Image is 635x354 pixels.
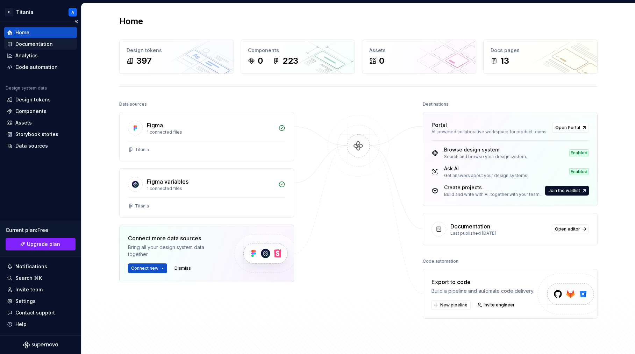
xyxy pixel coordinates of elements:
[450,231,548,236] div: Last published [DATE]
[128,244,222,258] div: Bring all your design system data together.
[147,177,188,186] div: Figma variables
[369,47,469,54] div: Assets
[119,112,294,161] a: Figma1 connected filesTitania
[4,50,77,61] a: Analytics
[15,52,38,59] div: Analytics
[491,47,590,54] div: Docs pages
[4,319,77,330] button: Help
[552,224,589,234] a: Open editor
[555,226,580,232] span: Open editor
[4,296,77,307] a: Settings
[131,265,158,271] span: Connect new
[555,125,580,130] span: Open Portal
[15,298,36,305] div: Settings
[569,168,589,175] div: Enabled
[431,278,534,286] div: Export to code
[4,117,77,128] a: Assets
[135,203,149,209] div: Titania
[431,121,447,129] div: Portal
[127,47,226,54] div: Design tokens
[440,302,468,308] span: New pipeline
[119,16,143,27] h2: Home
[15,29,29,36] div: Home
[444,192,541,197] div: Build and write with AI, together with your team.
[171,263,194,273] button: Dismiss
[147,121,163,129] div: Figma
[475,300,518,310] a: Invite engineer
[136,55,152,66] div: 397
[15,286,43,293] div: Invite team
[500,55,509,66] div: 13
[283,55,298,66] div: 223
[15,119,32,126] div: Assets
[444,165,528,172] div: Ask AI
[15,131,58,138] div: Storybook stories
[444,184,541,191] div: Create projects
[23,341,58,348] svg: Supernova Logo
[174,265,191,271] span: Dismiss
[4,129,77,140] a: Storybook stories
[15,41,53,48] div: Documentation
[431,129,548,135] div: AI-powered collaborative workspace for product teams.
[15,142,48,149] div: Data sources
[4,62,77,73] a: Code automation
[362,40,476,74] a: Assets0
[71,16,81,26] button: Collapse sidebar
[6,238,76,250] button: Upgrade plan
[119,168,294,218] a: Figma variables1 connected filesTitania
[1,5,80,20] button: CTitaniaA
[431,300,471,310] button: New pipeline
[119,40,234,74] a: Design tokens397
[128,263,167,273] button: Connect new
[444,173,528,178] div: Get answers about your design systems.
[444,154,527,160] div: Search and browse your design system.
[15,96,51,103] div: Design tokens
[27,241,60,248] span: Upgrade plan
[6,227,76,234] div: Current plan : Free
[15,263,47,270] div: Notifications
[548,188,580,193] span: Join the waitlist
[248,47,348,54] div: Components
[4,106,77,117] a: Components
[444,146,527,153] div: Browse design system
[569,149,589,156] div: Enabled
[423,256,458,266] div: Code automation
[15,275,42,282] div: Search ⌘K
[147,186,274,191] div: 1 connected files
[4,261,77,272] button: Notifications
[6,85,47,91] div: Design system data
[379,55,384,66] div: 0
[15,321,27,328] div: Help
[4,284,77,295] a: Invite team
[545,186,589,196] button: Join the waitlist
[5,8,13,16] div: C
[4,27,77,38] a: Home
[450,222,490,231] div: Documentation
[241,40,355,74] a: Components0223
[128,234,222,242] div: Connect more data sources
[431,288,534,295] div: Build a pipeline and automate code delivery.
[15,309,55,316] div: Contact support
[4,307,77,318] button: Contact support
[552,123,589,133] a: Open Portal
[4,94,77,105] a: Design tokens
[4,38,77,50] a: Documentation
[119,99,147,109] div: Data sources
[135,147,149,153] div: Titania
[423,99,449,109] div: Destinations
[147,129,274,135] div: 1 connected files
[71,9,74,15] div: A
[484,302,515,308] span: Invite engineer
[4,272,77,284] button: Search ⌘K
[15,64,58,71] div: Code automation
[483,40,598,74] a: Docs pages13
[16,9,34,16] div: Titania
[258,55,263,66] div: 0
[15,108,47,115] div: Components
[4,140,77,151] a: Data sources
